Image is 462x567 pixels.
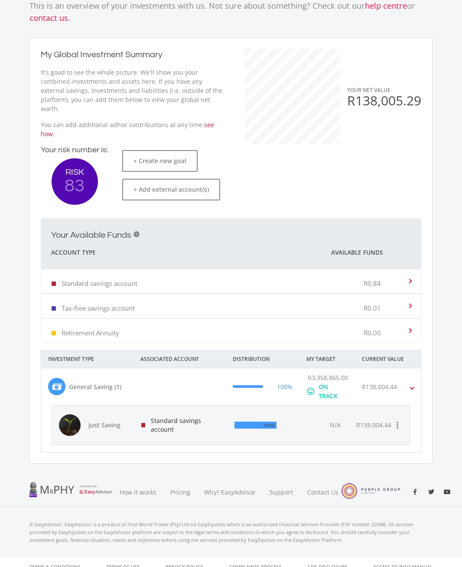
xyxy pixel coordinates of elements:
[41,49,163,62] h2: My Global Investment Summary
[306,387,315,396] i: mood
[226,351,299,368] div: DISTRIBUTION
[122,150,198,172] button: + Create new goal
[364,279,381,288] p: R0.84
[389,416,406,434] button: more_vert
[41,269,421,343] div: Your Available Funds i Account Type Available Funds
[62,279,137,288] p: Standard savings account
[113,478,163,507] a: How it works
[41,319,421,343] mat-expansion-panel-header: Retirement Annuity R0.00
[41,294,421,318] mat-expansion-panel-header: Tax-free savings account R0.01
[41,121,214,138] a: see how
[300,478,346,507] a: Contact Us
[355,351,429,368] div: CURRENT VALUE
[197,478,263,507] a: Why? EasyAdvisor
[41,68,222,113] p: It's good to see the whole picture. We'll show you your combined investments and assets here. If ...
[364,304,381,312] p: R0.01
[52,168,98,177] span: RISK
[41,120,222,138] p: You can add additional adhoc contributions at any time: .
[134,406,228,445] div: Standard savings account
[277,382,293,391] div: 100%
[51,230,131,240] h2: Your Available Funds
[299,351,355,368] div: MY TARGET
[122,179,220,200] button: + Add external account(s)
[29,521,433,544] p: © EasyAdvisor. EasyAdvisor is a product of First World Trader (Pty) Ltd t/a EasyEquities which is...
[62,328,119,337] p: Retirement Annuity
[364,328,381,337] p: R0.00
[133,231,140,237] div: i
[88,421,149,429] span: Just Saving
[52,158,98,205] button: RISK 83
[356,421,391,429] div: R138,004.44
[52,177,98,195] span: 83
[41,269,421,293] mat-expansion-panel-header: Standard savings account R0.84
[362,382,397,391] div: R138,004.44
[133,351,226,368] div: ASSOCIATED ACCOUNT
[163,478,197,507] a: Pricing
[261,421,275,429] div: 100%
[347,92,421,109] span: R138,005.29
[41,145,108,155] h4: Your risk number is:
[330,421,341,429] span: N/A
[41,351,133,368] div: INVESTMENT TYPE
[41,405,421,452] div: General Saving (1) 100% R3,358,865.00 mood ON TRACK R138,004.44
[392,420,403,430] i: more_vert
[319,382,348,400] div: ON TRACK
[62,304,135,312] p: Tax-free savings account
[41,368,421,405] mat-expansion-panel-header: General Saving (1) 100% R3,358,865.00 mood ON TRACK R138,004.44
[41,219,421,269] mat-expansion-panel-header: Your Available Funds i Account Type Available Funds
[331,248,383,257] span: Available Funds
[263,478,300,507] a: Support
[29,12,68,23] a: contact us
[51,247,96,258] span: Account Type
[308,374,348,382] span: R3,358,865.00
[69,382,121,391] div: General Saving (1)
[347,86,390,94] span: YOUR NET VALUE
